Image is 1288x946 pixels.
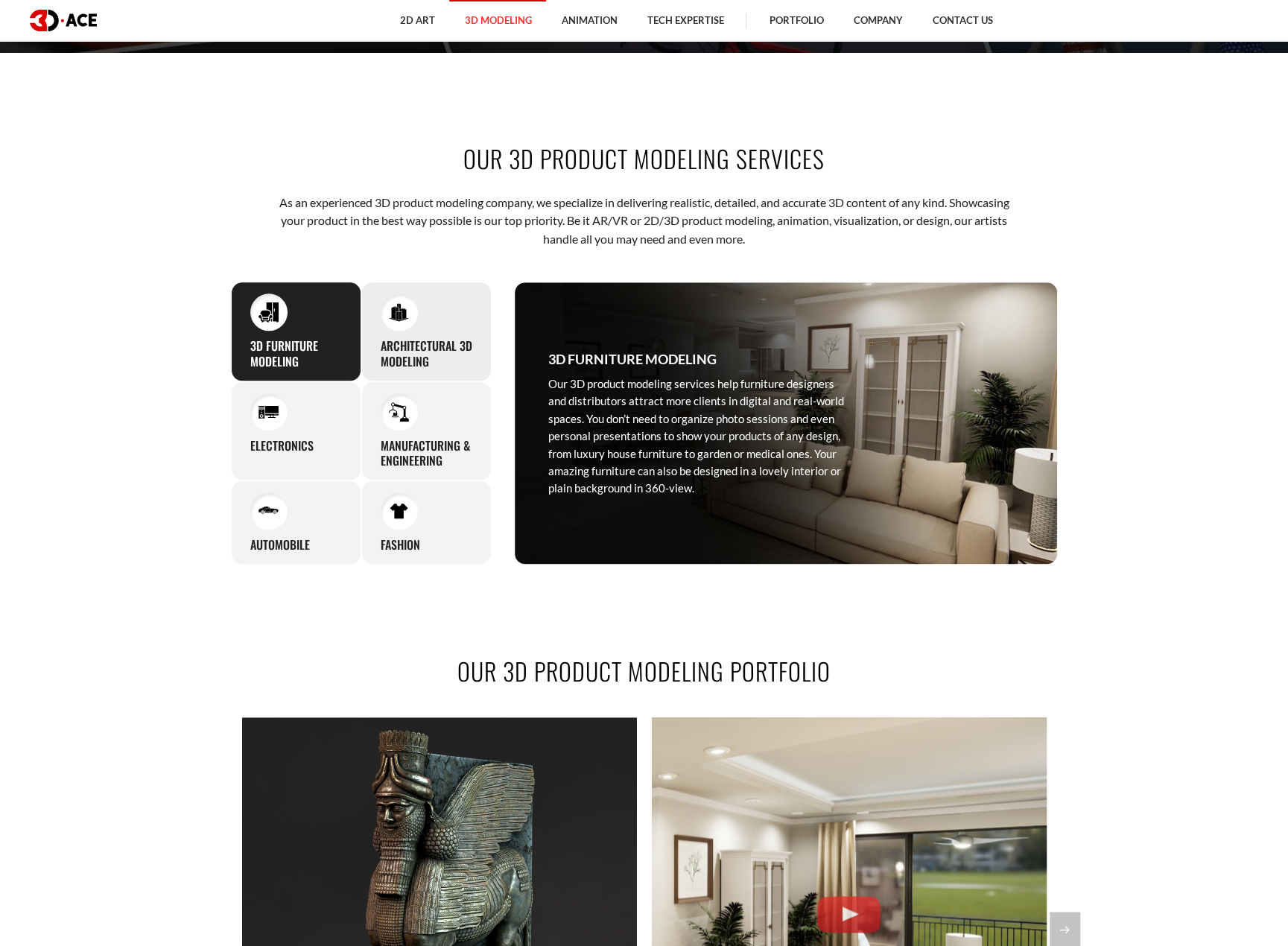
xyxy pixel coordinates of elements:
[250,438,314,454] h3: Electronics
[258,302,279,322] img: 3D Furniture Modeling
[250,338,342,369] h3: 3D Furniture Modeling
[258,401,279,422] img: Electronics
[231,654,1058,688] h2: OUR 3D PRODUCT MODELING PORTFOLIO
[381,338,472,369] h3: Architectural 3D Modeling
[389,302,409,322] img: Architectural 3D Modeling
[258,501,279,521] img: Automobile
[548,375,854,498] p: Our 3D product modeling services help furniture designers and distributors attract more clients i...
[548,349,717,369] h3: 3D Furniture Modeling
[389,501,409,521] img: Fashion
[231,142,1058,175] h2: OUR 3D PRODUCT MODELING SERVICES
[389,401,409,422] img: Manufacturing & Engineering
[250,537,310,553] h3: Automobile
[381,537,420,553] h3: Fashion
[381,438,472,469] h3: Manufacturing & Engineering
[30,10,97,31] img: logo dark
[277,194,1011,248] p: As an experienced 3D product modeling company, we specialize in delivering realistic, detailed, a...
